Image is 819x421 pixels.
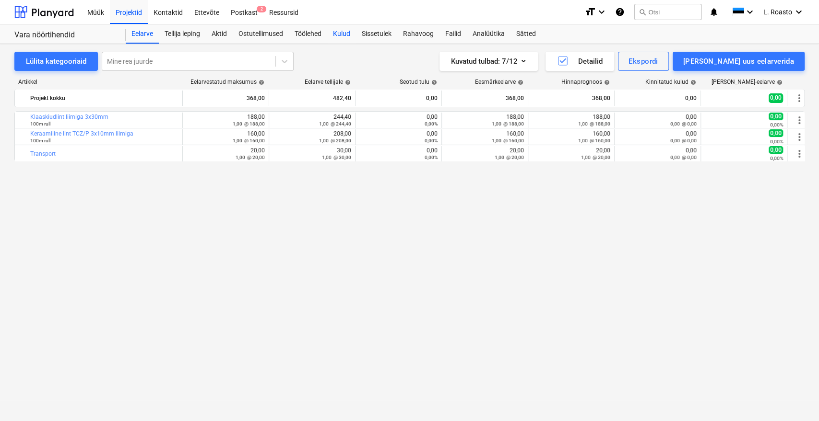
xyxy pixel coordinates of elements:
div: 0,00 [359,147,438,160]
small: 1,00 @ 188,00 [233,121,265,126]
span: L. Roasto [763,8,792,16]
div: Eelarvestatud maksumus [190,79,264,85]
div: 160,00 [187,130,265,144]
small: 100m rull [30,138,50,143]
small: 1,00 @ 160,00 [492,138,524,143]
div: 188,00 [532,114,610,127]
a: Töölehed [289,24,327,44]
small: 0,00 @ 0,00 [670,121,697,126]
div: 160,00 [446,130,524,144]
span: Rohkem tegevusi [794,114,805,126]
button: [PERSON_NAME] uus eelarverida [673,52,805,71]
div: 30,00 [273,147,351,160]
a: Tellija leping [159,24,206,44]
span: 2 [257,6,266,12]
div: 368,00 [532,91,610,106]
div: 160,00 [532,130,610,144]
small: 1,00 @ 188,00 [578,121,610,126]
small: 1,00 @ 244,40 [319,121,351,126]
div: 20,00 [532,147,610,160]
a: Aktid [206,24,233,44]
span: help [775,80,783,85]
div: 20,00 [187,147,265,160]
span: help [516,80,523,85]
a: Rahavoog [397,24,439,44]
small: 0,00 @ 0,00 [670,155,697,160]
button: Lülita kategooriaid [14,52,98,71]
button: Kuvatud tulbad:7/12 [439,52,538,71]
a: Sätted [510,24,542,44]
div: Detailid [557,55,603,68]
small: 1,00 @ 20,00 [495,155,524,160]
span: 0,00 [769,129,783,137]
div: 0,00 [359,130,438,144]
small: 0,00% [770,139,783,144]
i: format_size [584,6,596,18]
div: Ekspordi [629,55,658,68]
small: 0,00% [425,155,438,160]
span: Rohkem tegevusi [794,131,805,143]
small: 1,00 @ 188,00 [492,121,524,126]
span: help [343,80,351,85]
i: keyboard_arrow_down [596,6,607,18]
div: 208,00 [273,130,351,144]
div: Sissetulek [356,24,397,44]
small: 0,00 @ 0,00 [670,138,697,143]
span: Rohkem tegevusi [794,148,805,159]
div: Vara nöörtihendid [14,30,114,40]
i: Abikeskus [615,6,625,18]
a: Klaaskiudlint liimiga 3x30mm [30,114,108,120]
div: 20,00 [446,147,524,160]
small: 0,00% [425,121,438,126]
div: Kinnitatud kulud [645,79,696,85]
div: Seotud tulu [400,79,437,85]
a: Eelarve [126,24,159,44]
small: 0,00% [770,156,783,161]
div: Kulud [327,24,356,44]
div: Projekt kokku [30,91,178,106]
small: 1,00 @ 160,00 [233,138,265,143]
div: Eesmärkeelarve [475,79,523,85]
span: help [429,80,437,85]
small: 1,00 @ 30,00 [322,155,351,160]
div: 188,00 [446,114,524,127]
span: 0,00 [769,93,783,102]
div: Failid [439,24,467,44]
i: keyboard_arrow_down [744,6,756,18]
span: help [602,80,610,85]
small: 0,00% [770,122,783,127]
a: Transport [30,150,56,157]
small: 1,00 @ 160,00 [578,138,610,143]
div: 0,00 [618,130,697,144]
a: Keraamiline lint TCZ/P 3x10mm liimiga [30,130,133,137]
a: Analüütika [467,24,510,44]
div: 368,00 [187,91,265,106]
span: 0,00 [769,146,783,154]
small: 100m rull [30,121,50,126]
small: 1,00 @ 20,00 [236,155,265,160]
div: Hinnaprognoos [561,79,610,85]
button: Ekspordi [618,52,668,71]
div: 0,00 [618,114,697,127]
span: Rohkem tegevusi [794,92,805,104]
span: help [257,80,264,85]
div: Eelarve tellijale [305,79,351,85]
div: 188,00 [187,114,265,127]
div: Lülita kategooriaid [26,55,86,68]
button: Otsi [634,4,701,20]
span: help [688,80,696,85]
div: 0,00 [359,114,438,127]
div: Ostutellimused [233,24,289,44]
button: Detailid [546,52,614,71]
div: 482,40 [273,91,351,106]
div: 368,00 [446,91,524,106]
i: notifications [709,6,719,18]
div: Artikkel [14,79,182,85]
